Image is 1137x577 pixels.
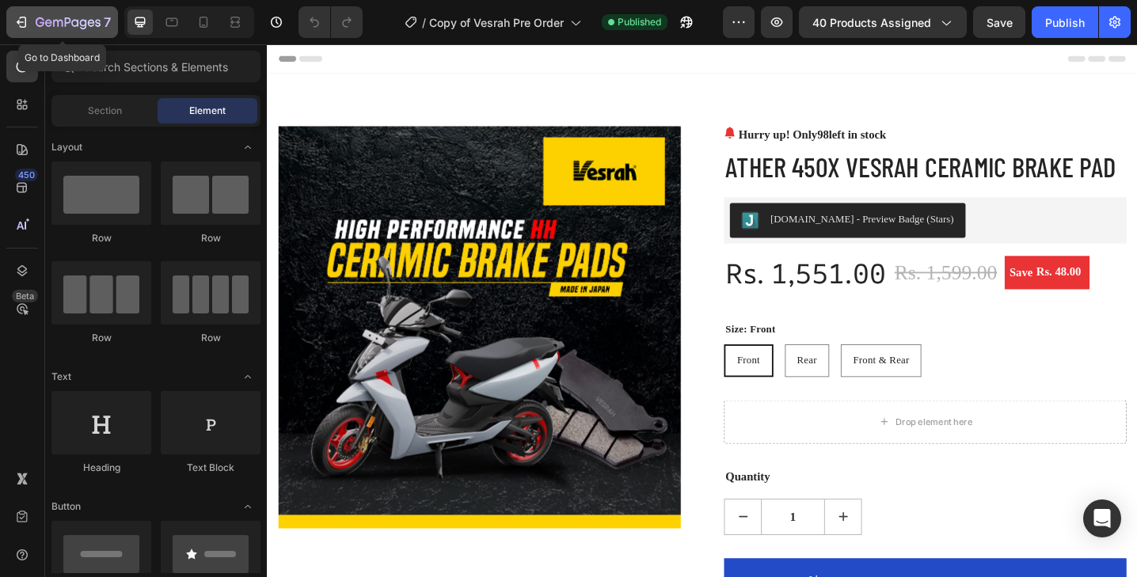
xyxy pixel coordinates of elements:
div: Row [51,231,151,245]
div: Quantity [499,461,938,484]
div: Row [161,331,260,345]
div: Drop element here [686,406,770,419]
div: Undo/Redo [299,6,363,38]
span: Element [189,104,226,118]
img: Judgeme.png [518,183,537,202]
input: quantity [539,497,609,535]
div: Rs. 1,599.00 [683,231,799,268]
legend: Size: Front [499,302,557,321]
button: increment [609,497,648,535]
iframe: Design area [267,44,1137,577]
div: Rs. 48.00 [838,237,891,260]
span: 98 [600,92,613,105]
span: Text [51,370,71,384]
p: Hurry up! Only left in stock [515,89,676,108]
span: Toggle open [235,494,260,519]
div: [DOMAIN_NAME] - Preview Badge (Stars) [549,183,750,199]
button: 40 products assigned [799,6,967,38]
input: Search Sections & Elements [51,51,260,82]
button: decrement [500,497,539,535]
div: Publish [1045,14,1085,31]
div: Row [51,331,151,345]
span: Save [987,16,1013,29]
button: Publish [1032,6,1098,38]
p: 7 [104,13,111,32]
button: Judge.me - Preview Badge (Stars) [505,173,762,211]
span: Layout [51,140,82,154]
button: Save [973,6,1025,38]
div: Save [808,237,838,261]
div: 450 [15,169,38,181]
button: 7 [6,6,118,38]
span: Toggle open [235,135,260,160]
span: Front [513,339,538,351]
div: Row [161,231,260,245]
div: Beta [12,290,38,302]
div: Heading [51,461,151,475]
span: Button [51,499,81,514]
span: Toggle open [235,364,260,389]
span: Published [618,15,661,29]
div: Open Intercom Messenger [1083,499,1121,537]
span: 40 products assigned [812,14,931,31]
span: Front & Rear [640,339,702,351]
h2: Ather 450X Vesrah Ceramic Brake Pad [499,115,938,154]
span: Section [88,104,122,118]
span: / [422,14,426,31]
span: Copy of Vesrah Pre Order [429,14,564,31]
div: Text Block [161,461,260,475]
div: Rs. 1,551.00 [499,230,677,270]
span: Rear [579,339,600,351]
